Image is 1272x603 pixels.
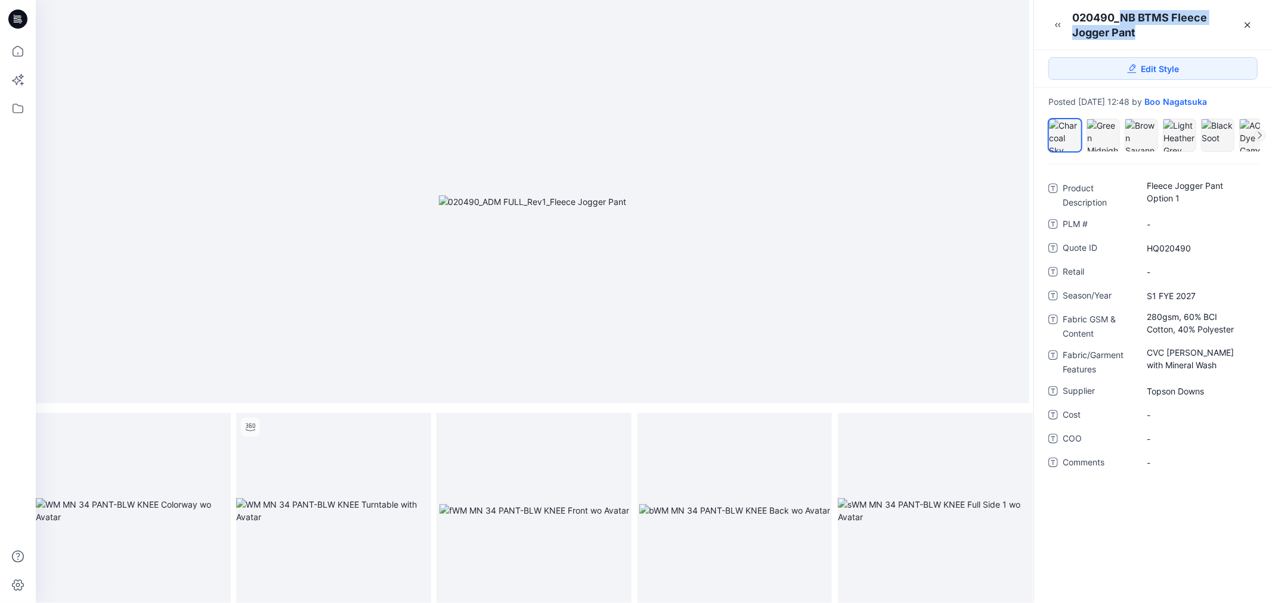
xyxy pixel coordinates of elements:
[1048,15,1067,35] button: Minimize
[1063,408,1134,424] span: Cost
[1147,310,1250,335] span: 280gsm, 60% BCI Cotton, 40% Polyester
[1147,218,1250,231] span: -
[1201,119,1234,152] div: Black Soot
[1147,266,1250,278] span: -
[1048,97,1258,107] div: Posted [DATE] 12:48 by
[1238,15,1257,35] a: Close Style Presentation
[838,498,1033,523] img: sWM MN 34 PANT-BLW KNEE Full Side 1 wo Avatar
[1063,431,1134,448] span: COO
[1147,456,1250,469] span: -
[1063,288,1134,305] span: Season/Year
[1072,10,1236,40] div: 020490_NB BTMS Fleece Jogger Pant
[1048,57,1258,80] a: Edit Style
[1063,181,1134,210] span: Product Description
[639,504,830,517] img: bWM MN 34 PANT-BLW KNEE Back wo Avatar
[1125,119,1158,152] div: Brown Savanna (Heavy Mineral Wash)
[1144,97,1207,107] a: Boo Nagatsuka
[1147,242,1250,254] span: HQ020490
[1147,385,1250,397] span: Topson Downs
[1163,119,1196,152] div: Light Heather Grey
[1147,433,1250,445] span: -
[36,498,231,523] img: WM MN 34 PANT-BLW KNEE Colorway wo Avatar
[440,504,629,517] img: fWM MN 34 PANT-BLW KNEE Front wo Avatar
[1087,119,1120,152] div: Green Midnight (Light Mineral Wash)
[1141,63,1180,75] span: Edit Style
[1063,384,1134,400] span: Supplier
[439,195,627,208] img: 020490_ADM FULL_Rev1_Fleece Jogger Pant
[1063,312,1134,341] span: Fabric GSM & Content
[1063,265,1134,281] span: Retail
[1063,217,1134,234] span: PLM #
[1147,346,1250,371] span: CVC Freece with Mineral Wash
[1147,179,1250,204] span: Fleece Jogger Pant Option 1
[1147,290,1250,302] span: S1 FYE 2027
[1063,241,1134,257] span: Quote ID
[236,498,431,523] img: WM MN 34 PANT-BLW KNEE Turntable with Avatar
[1048,119,1082,152] div: Charcoal Sky (Light Mineral Wash)
[1063,348,1134,377] span: Fabric/Garment Features
[1147,409,1250,421] span: -
[1063,455,1134,472] span: Comments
